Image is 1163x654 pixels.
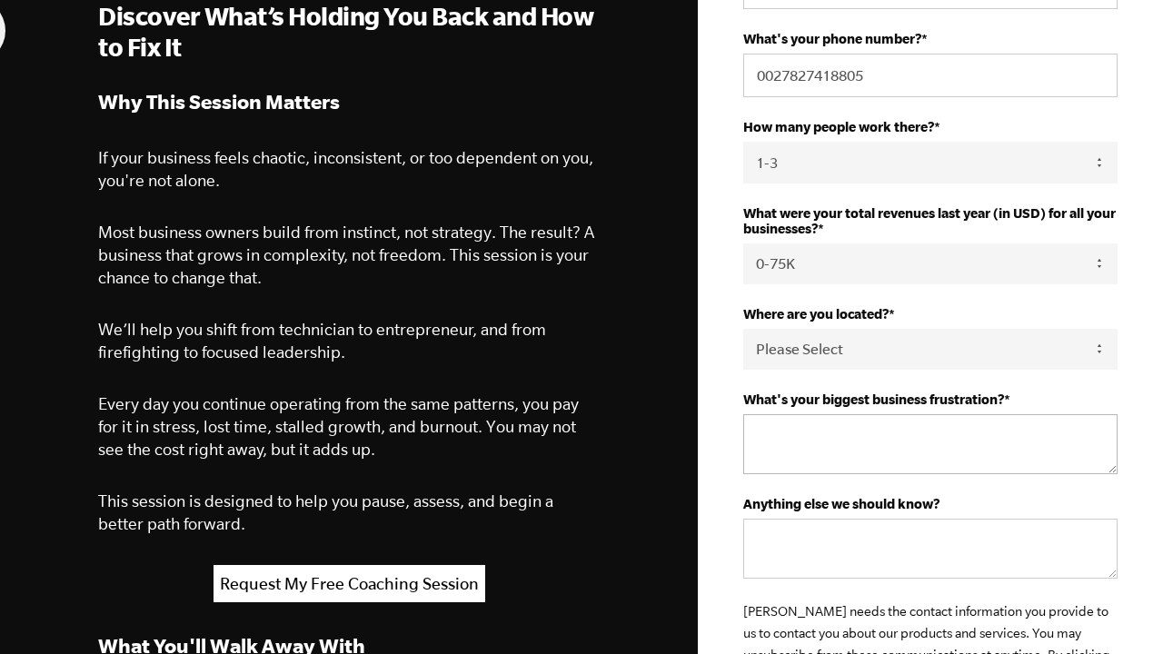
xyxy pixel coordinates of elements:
[98,148,593,190] span: If your business feels chaotic, inconsistent, or too dependent on you, you're not alone.
[98,223,594,287] span: Most business owners build from instinct, not strategy. The result? A business that grows in comp...
[98,491,553,533] span: This session is designed to help you pause, assess, and begin a better path forward.
[98,90,340,113] strong: Why This Session Matters
[743,119,934,134] strong: How many people work there?
[743,31,921,46] strong: What's your phone number?
[214,565,485,602] a: Request My Free Coaching Session
[743,496,939,511] strong: Anything else we should know?
[743,391,1004,407] strong: What's your biggest business frustration?
[743,205,1116,236] strong: What were your total revenues last year (in USD) for all your businesses?
[743,306,889,322] strong: Where are you located?
[1072,567,1163,654] iframe: Chat Widget
[98,394,579,459] span: Every day you continue operating from the same patterns, you pay for it in stress, lost time, sta...
[98,320,546,362] span: We’ll help you shift from technician to entrepreneur, and from firefighting to focused leadership.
